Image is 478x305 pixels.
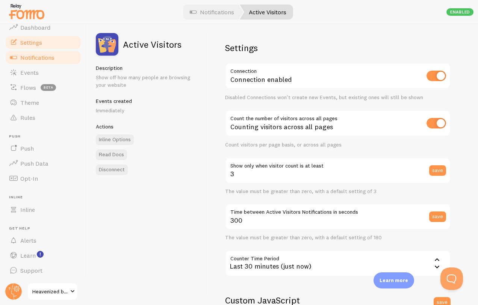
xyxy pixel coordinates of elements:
[429,211,446,222] button: save
[225,204,451,216] label: Time between Active Visitors Notifications in seconds
[32,287,68,296] span: Heavenized by [PERSON_NAME]
[20,206,35,213] span: Inline
[27,282,78,300] a: Heavenized by [PERSON_NAME]
[20,160,48,167] span: Push Data
[225,110,451,137] div: Counting visitors across all pages
[96,107,198,114] p: Immediately
[5,35,82,50] a: Settings
[225,250,451,276] div: Last 30 minutes (just now)
[96,134,134,145] a: Inline Options
[225,234,451,241] div: The value must be greater than zero, with a default setting of 180
[8,2,45,21] img: fomo-relay-logo-orange.svg
[96,98,198,104] h5: Events created
[20,39,42,46] span: Settings
[20,252,36,259] span: Learn
[96,149,127,160] a: Read Docs
[5,233,82,248] a: Alerts
[37,251,44,258] svg: <p>Watch New Feature Tutorials!</p>
[225,142,451,148] div: Count visitors per page basis, or across all pages
[96,65,198,71] h5: Description
[225,42,451,54] h2: Settings
[5,110,82,125] a: Rules
[9,134,82,139] span: Push
[9,226,82,231] span: Get Help
[20,237,36,244] span: Alerts
[96,165,128,175] button: Disconnect
[380,277,408,284] p: Learn more
[225,157,451,170] label: Show only when visitor count is at least
[123,40,182,49] h2: Active Visitors
[5,65,82,80] a: Events
[225,204,451,230] input: 180
[225,188,451,195] div: The value must be greater than zero, with a default setting of 3
[5,50,82,65] a: Notifications
[5,171,82,186] a: Opt-In
[225,157,451,184] input: 3
[20,99,39,106] span: Theme
[20,54,54,61] span: Notifications
[5,202,82,217] a: Inline
[5,20,82,35] a: Dashboard
[225,63,451,90] div: Connection enabled
[225,94,451,101] div: Disabled Connections won't create new Events, but existing ones will still be shown
[5,248,82,263] a: Learn
[20,267,42,274] span: Support
[5,141,82,156] a: Push
[5,95,82,110] a: Theme
[96,74,198,89] p: Show off how many people are browsing your website
[96,33,118,56] img: fomo_icons_pageviews.svg
[96,123,198,130] h5: Actions
[20,84,36,91] span: Flows
[20,69,39,76] span: Events
[5,80,82,95] a: Flows beta
[440,267,463,290] iframe: Help Scout Beacon - Open
[5,263,82,278] a: Support
[20,114,35,121] span: Rules
[9,195,82,200] span: Inline
[41,84,56,91] span: beta
[20,24,50,31] span: Dashboard
[5,156,82,171] a: Push Data
[20,145,34,152] span: Push
[20,175,38,182] span: Opt-In
[429,165,446,176] button: save
[374,272,414,288] div: Learn more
